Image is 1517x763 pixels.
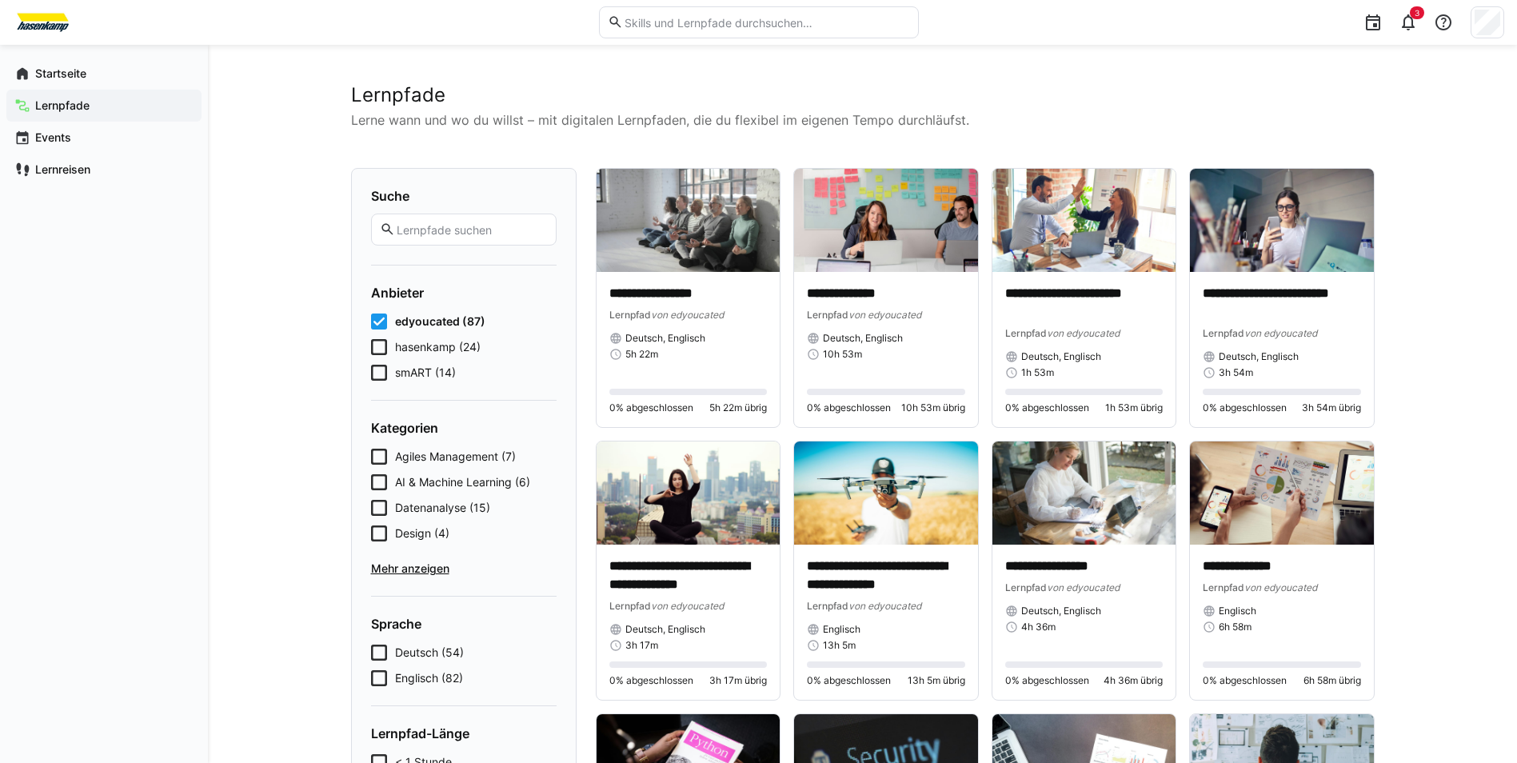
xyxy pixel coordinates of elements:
span: Deutsch, Englisch [625,623,705,636]
span: 5h 22m [625,348,658,361]
span: 1h 53m übrig [1105,401,1163,414]
img: image [597,169,780,272]
span: von edyoucated [1047,327,1120,339]
span: 10h 53m übrig [901,401,965,414]
span: 3h 17m übrig [709,674,767,687]
span: 6h 58m [1219,621,1252,633]
span: von edyoucated [848,600,921,612]
span: 0% abgeschlossen [807,401,891,414]
input: Skills und Lernpfade durchsuchen… [623,15,909,30]
span: 4h 36m übrig [1104,674,1163,687]
span: 3h 54m [1219,366,1253,379]
span: edyoucated (87) [395,314,485,330]
span: hasenkamp (24) [395,339,481,355]
h4: Suche [371,188,557,204]
h4: Sprache [371,616,557,632]
span: Lernpfad [609,600,651,612]
img: image [992,441,1176,545]
span: Lernpfad [1005,581,1047,593]
span: 6h 58m übrig [1303,674,1361,687]
span: von edyoucated [1244,327,1317,339]
span: 0% abgeschlossen [1005,401,1089,414]
img: image [597,441,780,545]
span: von edyoucated [848,309,921,321]
span: Agiles Management (7) [395,449,516,465]
p: Lerne wann und wo du willst – mit digitalen Lernpfaden, die du flexibel im eigenen Tempo durchläu... [351,110,1375,130]
img: image [794,169,978,272]
span: 0% abgeschlossen [609,674,693,687]
span: von edyoucated [1244,581,1317,593]
span: 0% abgeschlossen [807,674,891,687]
span: 0% abgeschlossen [1203,674,1287,687]
img: image [1190,169,1374,272]
span: Lernpfad [1203,327,1244,339]
span: 3 [1415,8,1419,18]
span: von edyoucated [1047,581,1120,593]
span: smART (14) [395,365,456,381]
span: Englisch [1219,605,1256,617]
img: image [992,169,1176,272]
span: Englisch [823,623,860,636]
h4: Kategorien [371,420,557,436]
span: Mehr anzeigen [371,561,557,577]
img: image [794,441,978,545]
span: Lernpfad [807,309,848,321]
h4: Anbieter [371,285,557,301]
span: Deutsch, Englisch [1021,350,1101,363]
span: 10h 53m [823,348,862,361]
span: Deutsch, Englisch [1021,605,1101,617]
span: 3h 54m übrig [1302,401,1361,414]
span: von edyoucated [651,309,724,321]
span: Englisch (82) [395,670,463,686]
span: 1h 53m [1021,366,1054,379]
span: Deutsch, Englisch [1219,350,1299,363]
h2: Lernpfade [351,83,1375,107]
span: Lernpfad [1203,581,1244,593]
span: 3h 17m [625,639,658,652]
img: image [1190,441,1374,545]
span: von edyoucated [651,600,724,612]
span: 5h 22m übrig [709,401,767,414]
span: Lernpfad [1005,327,1047,339]
span: Lernpfad [609,309,651,321]
h4: Lernpfad-Länge [371,725,557,741]
span: 13h 5m [823,639,856,652]
span: 0% abgeschlossen [1005,674,1089,687]
input: Lernpfade suchen [395,222,547,237]
span: Lernpfad [807,600,848,612]
span: Design (4) [395,525,449,541]
span: 13h 5m übrig [908,674,965,687]
span: Datenanalyse (15) [395,500,490,516]
span: Deutsch, Englisch [823,332,903,345]
span: 4h 36m [1021,621,1056,633]
span: Deutsch (54) [395,645,464,661]
span: 0% abgeschlossen [1203,401,1287,414]
span: 0% abgeschlossen [609,401,693,414]
span: Deutsch, Englisch [625,332,705,345]
span: AI & Machine Learning (6) [395,474,530,490]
